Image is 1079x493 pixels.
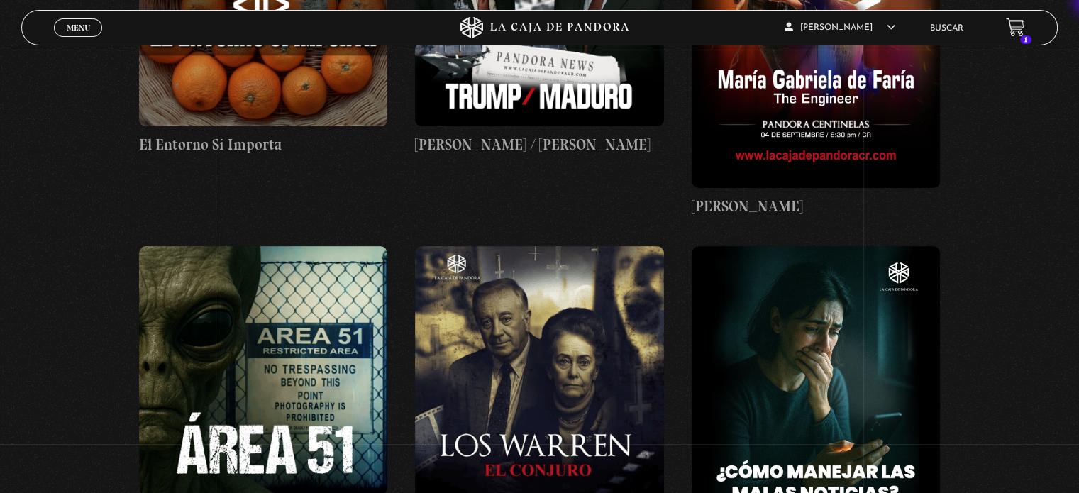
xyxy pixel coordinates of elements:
span: [PERSON_NAME] [785,23,895,32]
h4: [PERSON_NAME] [692,195,940,218]
h4: El Entorno Sí Importa [139,133,387,156]
span: 1 [1020,35,1031,44]
span: Menu [67,23,90,32]
a: Buscar [930,24,963,33]
h4: [PERSON_NAME] / [PERSON_NAME] [415,133,663,156]
a: 1 [1006,18,1025,37]
span: Cerrar [62,35,95,45]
